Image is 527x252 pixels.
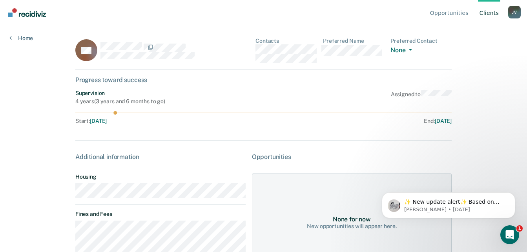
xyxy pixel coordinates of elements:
[75,211,246,217] dt: Fines and Fees
[333,215,371,223] div: None for now
[508,6,521,18] button: Profile dropdown button
[252,153,452,161] div: Opportunities
[370,176,527,231] iframe: Intercom notifications message
[390,46,415,55] button: None
[323,38,384,44] dt: Preferred Name
[500,225,519,244] iframe: Intercom live chat
[508,6,521,18] div: J V
[75,173,246,180] dt: Housing
[34,30,135,37] p: Message from Kim, sent 5d ago
[391,90,452,105] div: Assigned to
[75,76,452,84] div: Progress toward success
[75,90,165,97] div: Supervision
[34,23,135,177] span: ✨ New update alert✨ Based on your feedback, we've made a few updates we wanted to share. 1. We ha...
[8,8,46,17] img: Recidiviz
[516,225,523,232] span: 1
[75,98,165,105] div: 4 years ( 3 years and 6 months to go )
[255,38,317,44] dt: Contacts
[307,223,396,230] div: New opportunities will appear here.
[390,38,452,44] dt: Preferred Contact
[9,35,33,42] a: Home
[75,118,264,124] div: Start :
[267,118,452,124] div: End :
[75,153,246,161] div: Additional information
[90,118,107,124] span: [DATE]
[435,118,452,124] span: [DATE]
